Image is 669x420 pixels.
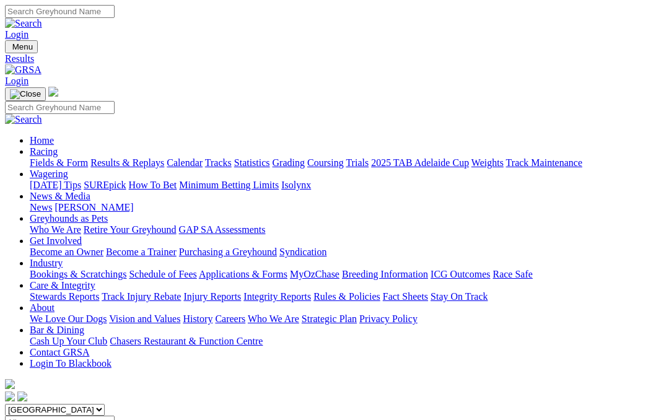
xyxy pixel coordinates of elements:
img: twitter.svg [17,392,27,401]
a: Wagering [30,168,68,179]
a: Minimum Betting Limits [179,180,279,190]
a: Care & Integrity [30,280,95,291]
a: Rules & Policies [313,291,380,302]
a: Fact Sheets [383,291,428,302]
a: Weights [471,157,504,168]
a: Injury Reports [183,291,241,302]
a: MyOzChase [290,269,339,279]
img: Search [5,18,42,29]
div: Industry [30,269,664,280]
a: Become a Trainer [106,247,177,257]
a: Who We Are [30,224,81,235]
a: About [30,302,55,313]
a: Bookings & Scratchings [30,269,126,279]
a: Careers [215,313,245,324]
a: Who We Are [248,313,299,324]
a: Applications & Forms [199,269,287,279]
a: Login [5,76,28,86]
a: Syndication [279,247,326,257]
a: Tracks [205,157,232,168]
a: Home [30,135,54,146]
a: Coursing [307,157,344,168]
a: Contact GRSA [30,347,89,357]
a: Privacy Policy [359,313,418,324]
a: 2025 TAB Adelaide Cup [371,157,469,168]
a: Get Involved [30,235,82,246]
span: Menu [12,42,33,51]
a: Vision and Values [109,313,180,324]
div: Greyhounds as Pets [30,224,664,235]
a: Bar & Dining [30,325,84,335]
div: About [30,313,664,325]
a: Retire Your Greyhound [84,224,177,235]
a: Race Safe [492,269,532,279]
input: Search [5,101,115,114]
a: Stay On Track [431,291,488,302]
a: News [30,202,52,212]
a: Calendar [167,157,203,168]
a: Greyhounds as Pets [30,213,108,224]
a: Grading [273,157,305,168]
img: logo-grsa-white.png [5,379,15,389]
a: Results [5,53,664,64]
a: Chasers Restaurant & Function Centre [110,336,263,346]
div: Get Involved [30,247,664,258]
a: Fields & Form [30,157,88,168]
a: SUREpick [84,180,126,190]
div: Wagering [30,180,664,191]
a: We Love Our Dogs [30,313,107,324]
img: GRSA [5,64,42,76]
a: Stewards Reports [30,291,99,302]
a: Track Maintenance [506,157,582,168]
a: Purchasing a Greyhound [179,247,277,257]
img: logo-grsa-white.png [48,87,58,97]
a: Industry [30,258,63,268]
a: How To Bet [129,180,177,190]
a: [DATE] Tips [30,180,81,190]
div: Care & Integrity [30,291,664,302]
a: [PERSON_NAME] [55,202,133,212]
button: Toggle navigation [5,87,46,101]
a: GAP SA Assessments [179,224,266,235]
img: facebook.svg [5,392,15,401]
a: Isolynx [281,180,311,190]
input: Search [5,5,115,18]
a: Statistics [234,157,270,168]
a: ICG Outcomes [431,269,490,279]
img: Close [10,89,41,99]
div: Bar & Dining [30,336,664,347]
a: Login To Blackbook [30,358,111,369]
a: Racing [30,146,58,157]
a: History [183,313,212,324]
button: Toggle navigation [5,40,38,53]
div: Racing [30,157,664,168]
a: Trials [346,157,369,168]
a: Results & Replays [90,157,164,168]
a: Integrity Reports [243,291,311,302]
a: Strategic Plan [302,313,357,324]
a: Schedule of Fees [129,269,196,279]
a: News & Media [30,191,90,201]
img: Search [5,114,42,125]
div: News & Media [30,202,664,213]
a: Cash Up Your Club [30,336,107,346]
a: Login [5,29,28,40]
a: Track Injury Rebate [102,291,181,302]
a: Breeding Information [342,269,428,279]
a: Become an Owner [30,247,103,257]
